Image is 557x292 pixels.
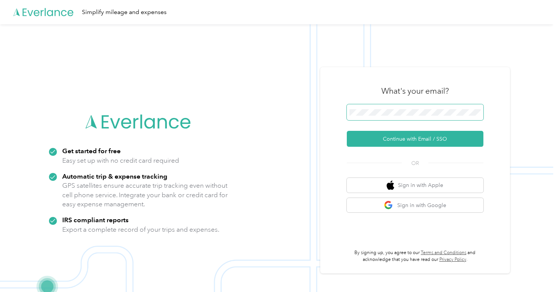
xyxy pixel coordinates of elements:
p: Easy set up with no credit card required [62,156,179,165]
div: Simplify mileage and expenses [82,8,167,17]
a: Terms and Conditions [421,250,466,256]
button: google logoSign in with Google [347,198,483,213]
span: OR [402,159,428,167]
img: google logo [384,201,393,210]
p: GPS satellites ensure accurate trip tracking even without cell phone service. Integrate your bank... [62,181,228,209]
p: By signing up, you agree to our and acknowledge that you have read our . [347,250,483,263]
p: Export a complete record of your trips and expenses. [62,225,219,234]
button: apple logoSign in with Apple [347,178,483,193]
strong: Get started for free [62,147,121,155]
strong: IRS compliant reports [62,216,129,224]
img: apple logo [387,181,394,190]
a: Privacy Policy [439,257,466,262]
button: Continue with Email / SSO [347,131,483,147]
h3: What's your email? [381,86,449,96]
strong: Automatic trip & expense tracking [62,172,167,180]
